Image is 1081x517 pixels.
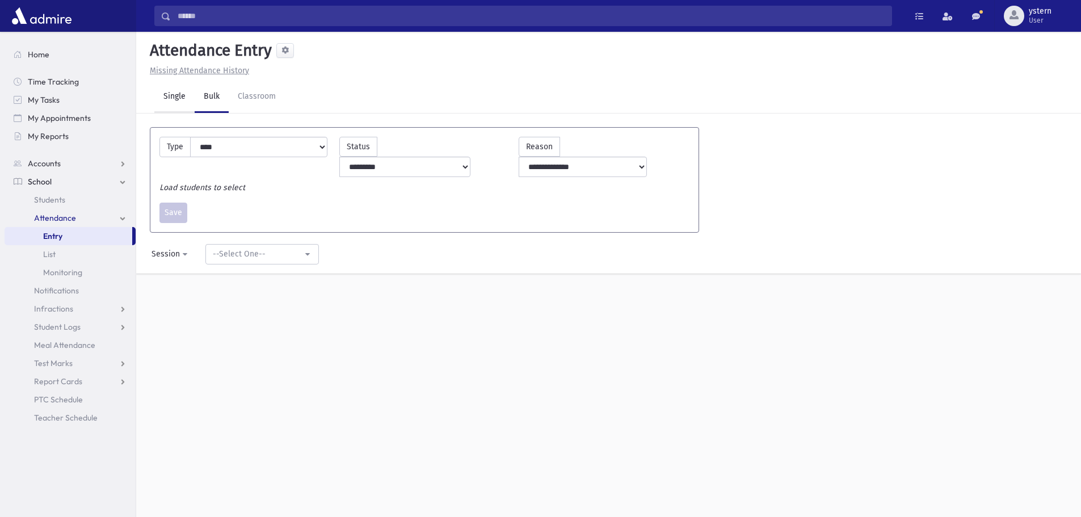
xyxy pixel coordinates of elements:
span: School [28,176,52,187]
a: Infractions [5,300,136,318]
span: My Tasks [28,95,60,105]
a: My Tasks [5,91,136,109]
span: User [1029,16,1051,25]
a: My Reports [5,127,136,145]
a: School [5,173,136,191]
a: List [5,245,136,263]
button: --Select One-- [205,244,319,264]
h5: Attendance Entry [145,41,272,60]
label: Type [159,137,191,157]
a: Report Cards [5,372,136,390]
a: Teacher Schedule [5,409,136,427]
span: Entry [43,231,62,241]
span: My Reports [28,131,69,141]
div: --Select One-- [213,248,302,260]
a: PTC Schedule [5,390,136,409]
span: Time Tracking [28,77,79,87]
div: Load students to select [154,182,695,194]
a: Time Tracking [5,73,136,91]
span: PTC Schedule [34,394,83,405]
a: Student Logs [5,318,136,336]
input: Search [171,6,891,26]
a: Bulk [195,81,229,113]
span: Test Marks [34,358,73,368]
a: Home [5,45,136,64]
a: Meal Attendance [5,336,136,354]
a: Attendance [5,209,136,227]
span: My Appointments [28,113,91,123]
label: Reason [519,137,560,157]
img: AdmirePro [9,5,74,27]
span: List [43,249,56,259]
span: Students [34,195,65,205]
a: Single [154,81,195,113]
span: Student Logs [34,322,81,332]
a: Monitoring [5,263,136,281]
span: Notifications [34,285,79,296]
label: Status [339,137,377,157]
span: Report Cards [34,376,82,386]
button: Session [144,244,196,264]
a: Test Marks [5,354,136,372]
u: Missing Attendance History [150,66,249,75]
span: ystern [1029,7,1051,16]
a: Classroom [229,81,285,113]
a: Students [5,191,136,209]
span: Monitoring [43,267,82,278]
span: Teacher Schedule [34,413,98,423]
div: Session [152,248,180,260]
span: Attendance [34,213,76,223]
a: Missing Attendance History [145,66,249,75]
button: Save [159,203,187,223]
span: Accounts [28,158,61,169]
a: Entry [5,227,132,245]
a: My Appointments [5,109,136,127]
a: Accounts [5,154,136,173]
span: Meal Attendance [34,340,95,350]
span: Infractions [34,304,73,314]
span: Home [28,49,49,60]
a: Notifications [5,281,136,300]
